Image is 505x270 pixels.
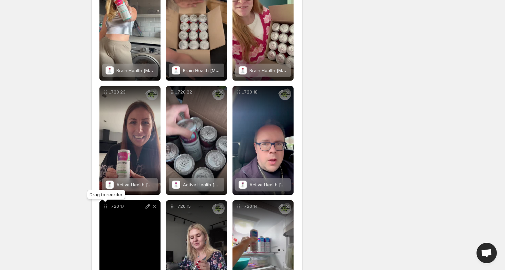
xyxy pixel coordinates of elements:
div: _720 18Active Health Nootropic Soda - Guava & Passionfruit (12 x 330ml)Active Health [MEDICAL_DAT... [232,86,294,195]
p: _720 14 [242,204,277,209]
p: _720 18 [242,89,277,95]
p: _720 23 [109,89,144,95]
span: Active Health [MEDICAL_DATA] Soda - Guava & Passionfruit (12 x 330ml) [183,182,337,187]
p: _720 17 [109,204,144,209]
p: _720 15 [175,204,211,209]
span: Active Health [MEDICAL_DATA] Soda - Guava & Passionfruit (12 x 330ml) [116,182,270,187]
span: Brain Health [MEDICAL_DATA] Soda - Tropical Peach (12 x 330ml) [249,68,389,73]
p: _720 22 [175,89,211,95]
div: _720 23Active Health Nootropic Soda - Guava & Passionfruit (12 x 330ml)Active Health [MEDICAL_DAT... [99,86,161,195]
a: Open chat [476,243,497,263]
span: Brain Health [MEDICAL_DATA] Soda - Tropical Peach (12 x 330ml) [116,68,256,73]
span: Brain Health [MEDICAL_DATA] Soda - Tropical Peach (12 x 330ml) [183,68,322,73]
span: Active Health [MEDICAL_DATA] Soda - Guava & Passionfruit (12 x 330ml) [249,182,404,187]
div: _720 22Active Health Nootropic Soda - Guava & Passionfruit (12 x 330ml)Active Health [MEDICAL_DAT... [166,86,227,195]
